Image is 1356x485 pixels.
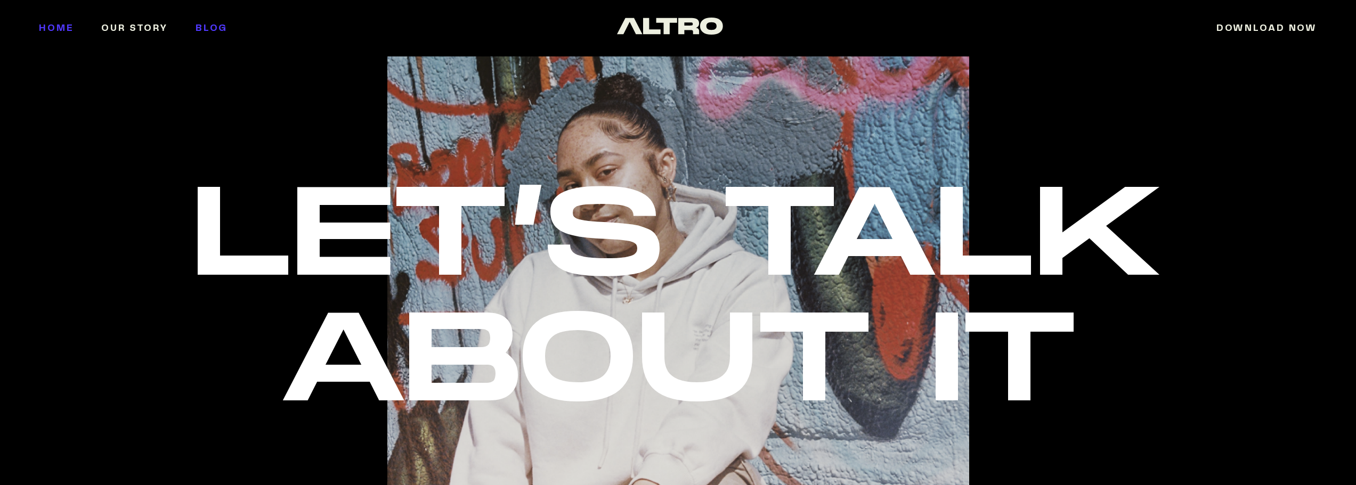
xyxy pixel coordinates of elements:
[617,18,722,35] img: logo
